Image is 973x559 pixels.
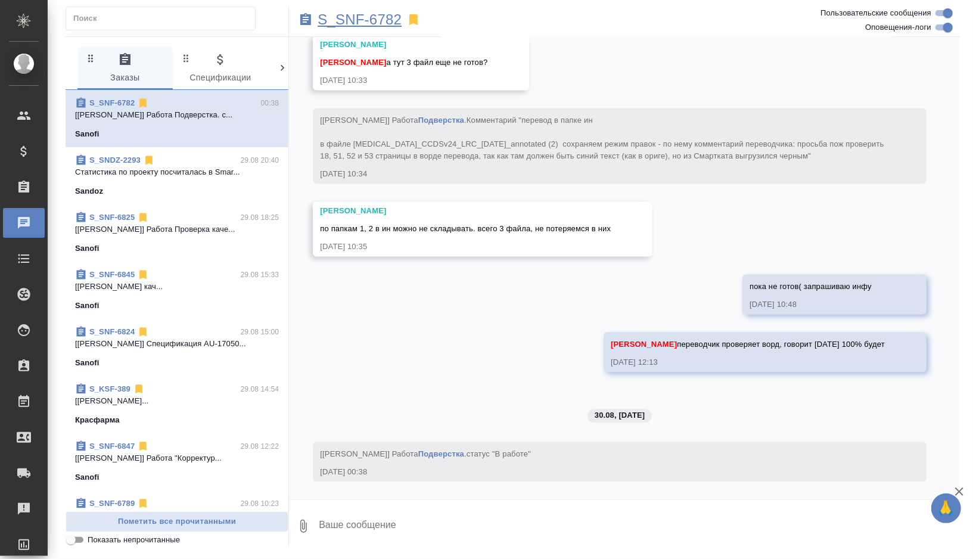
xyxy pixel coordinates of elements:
[320,58,386,67] span: [PERSON_NAME]
[320,74,487,86] div: [DATE] 10:33
[241,154,279,166] p: 29.08 20:40
[75,166,279,178] p: Cтатистика по проекту посчиталась в Smar...
[75,223,279,235] p: [[PERSON_NAME]] Работа Проверка каче...
[137,498,149,510] svg: Отписаться
[66,147,288,204] div: S_SNDZ-229329.08 20:40Cтатистика по проекту посчиталась в Smar...Sandoz
[66,490,288,548] div: S_SNF-678929.08 10:23[[PERSON_NAME] м...Sanofi
[75,395,279,407] p: [[PERSON_NAME]...
[595,409,645,421] p: 30.08, [DATE]
[89,270,135,279] a: S_SNF-6845
[75,185,103,197] p: Sandoz
[320,39,487,51] div: [PERSON_NAME]
[75,471,100,483] p: Sanofi
[611,356,885,368] div: [DATE] 12:13
[318,14,402,26] a: S_SNF-6782
[320,466,885,478] div: [DATE] 00:38
[261,97,279,109] p: 00:38
[75,338,279,350] p: [[PERSON_NAME]] Спецификация AU-17050...
[75,510,279,521] p: [[PERSON_NAME] м...
[75,243,100,254] p: Sanofi
[180,52,261,85] span: Спецификации
[75,128,100,140] p: Sanofi
[66,433,288,490] div: S_SNF-684729.08 12:22[[PERSON_NAME]] Работа "Корректур...Sanofi
[241,440,279,452] p: 29.08 12:22
[88,534,180,546] span: Показать непрочитанные
[75,452,279,464] p: [[PERSON_NAME]] Работа "Корректур...
[75,109,279,121] p: [[PERSON_NAME]] Работа Подверстка. с...
[241,269,279,281] p: 29.08 15:33
[89,156,141,164] a: S_SNDZ-2293
[72,515,282,529] span: Пометить все прочитанными
[931,493,961,523] button: 🙏
[320,205,611,217] div: [PERSON_NAME]
[320,116,886,160] span: Комментарий "перевод в папке ин в файле [MEDICAL_DATA]_CCDSv24_LRC_[DATE]_annotated (2) сохраняем...
[611,340,677,349] span: [PERSON_NAME]
[137,97,149,109] svg: Отписаться
[137,440,149,452] svg: Отписаться
[75,357,100,369] p: Sanofi
[418,116,464,125] a: Подверстка
[66,204,288,262] div: S_SNF-682529.08 18:25[[PERSON_NAME]] Работа Проверка каче...Sanofi
[66,511,288,532] button: Пометить все прочитанными
[85,52,97,64] svg: Зажми и перетащи, чтобы поменять порядок вкладок
[75,281,279,293] p: [[PERSON_NAME] кач...
[89,384,130,393] a: S_KSF-389
[320,168,885,180] div: [DATE] 10:34
[73,10,255,27] input: Поиск
[137,326,149,338] svg: Отписаться
[143,154,155,166] svg: Отписаться
[865,21,931,33] span: Оповещения-логи
[89,327,135,336] a: S_SNF-6824
[133,383,145,395] svg: Отписаться
[418,449,464,458] a: Подверстка
[75,300,100,312] p: Sanofi
[75,414,120,426] p: Красфарма
[137,212,149,223] svg: Отписаться
[320,224,611,233] span: по папкам 1, 2 в ин можно не складывать. всего 3 файла, не потеряемся в них
[241,498,279,510] p: 29.08 10:23
[320,58,487,67] span: а тут 3 файл еще не готов?
[750,282,872,291] span: пока не готов( запрашиваю инфу
[241,212,279,223] p: 29.08 18:25
[66,319,288,376] div: S_SNF-682429.08 15:00[[PERSON_NAME]] Спецификация AU-17050...Sanofi
[320,241,611,253] div: [DATE] 10:35
[89,442,135,451] a: S_SNF-6847
[275,52,356,85] span: Клиенты
[750,299,885,310] div: [DATE] 10:48
[89,499,135,508] a: S_SNF-6789
[85,52,166,85] span: Заказы
[820,7,931,19] span: Пользовательские сообщения
[276,52,287,64] svg: Зажми и перетащи, чтобы поменять порядок вкладок
[320,116,886,160] span: [[PERSON_NAME]] Работа .
[66,90,288,147] div: S_SNF-678200:38[[PERSON_NAME]] Работа Подверстка. с...Sanofi
[241,326,279,338] p: 29.08 15:00
[181,52,192,64] svg: Зажми и перетащи, чтобы поменять порядок вкладок
[241,383,279,395] p: 29.08 14:54
[89,213,135,222] a: S_SNF-6825
[467,449,531,458] span: статус "В работе"
[89,98,135,107] a: S_SNF-6782
[611,340,885,349] span: переводчик проверяет ворд, говорит [DATE] 100% будет
[320,449,531,458] span: [[PERSON_NAME]] Работа .
[66,262,288,319] div: S_SNF-684529.08 15:33[[PERSON_NAME] кач...Sanofi
[66,376,288,433] div: S_KSF-38929.08 14:54[[PERSON_NAME]...Красфарма
[936,496,956,521] span: 🙏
